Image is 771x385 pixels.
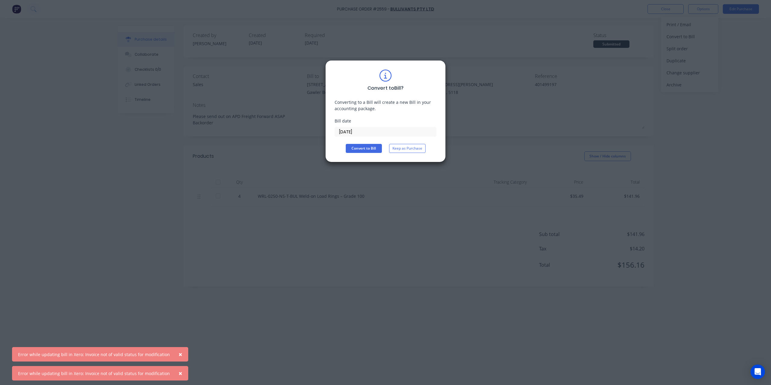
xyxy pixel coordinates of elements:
[173,366,188,380] button: Close
[751,365,765,379] div: Open Intercom Messenger
[179,369,182,377] span: ×
[179,350,182,359] span: ×
[18,351,170,358] div: Error while updating bill in Xero: Invoice not of valid status for modification
[346,144,382,153] button: Convert to Bill
[335,99,436,112] div: Converting to a Bill will create a new Bill in your accounting package.
[18,370,170,377] div: Error while updating bill in Xero: Invoice not of valid status for modification
[367,85,404,92] div: Convert to Bill ?
[173,347,188,362] button: Close
[335,118,436,124] div: Bill date
[389,144,426,153] button: Keep as Purchase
